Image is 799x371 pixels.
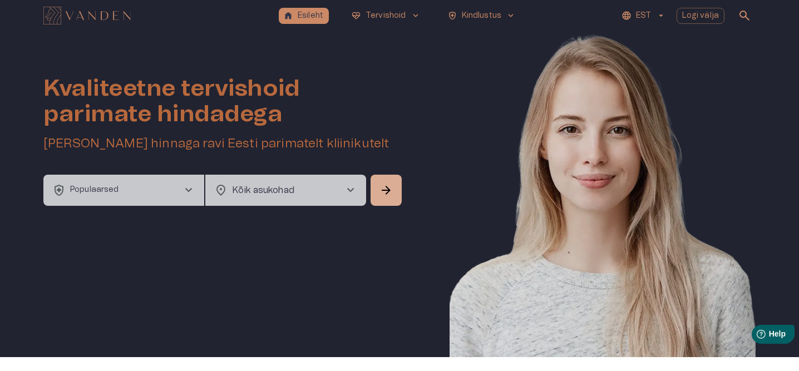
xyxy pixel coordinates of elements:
[43,7,131,24] img: Vanden logo
[677,8,725,24] button: Logi välja
[214,184,228,197] span: location_on
[620,8,667,24] button: EST
[43,8,274,23] a: Navigate to homepage
[379,184,393,197] span: arrow_forward
[344,184,357,197] span: chevron_right
[279,8,329,24] button: homeEsileht
[733,4,756,27] button: open search modal
[371,175,402,206] button: Search
[462,10,502,22] p: Kindlustus
[636,10,651,22] p: EST
[182,184,195,197] span: chevron_right
[682,10,719,22] p: Logi välja
[298,10,323,22] p: Esileht
[70,184,119,196] p: Populaarsed
[447,11,457,21] span: health_and_safety
[351,11,361,21] span: ecg_heart
[347,8,425,24] button: ecg_heartTervishoidkeyboard_arrow_down
[411,11,421,21] span: keyboard_arrow_down
[283,11,293,21] span: home
[43,175,204,206] button: health_and_safetyPopulaarsedchevron_right
[443,8,521,24] button: health_and_safetyKindlustuskeyboard_arrow_down
[712,320,799,352] iframe: Help widget launcher
[232,184,326,197] p: Kõik asukohad
[52,184,66,197] span: health_and_safety
[738,9,751,22] span: search
[506,11,516,21] span: keyboard_arrow_down
[366,10,406,22] p: Tervishoid
[43,76,404,127] h1: Kvaliteetne tervishoid parimate hindadega
[43,136,404,152] h5: [PERSON_NAME] hinnaga ravi Eesti parimatelt kliinikutelt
